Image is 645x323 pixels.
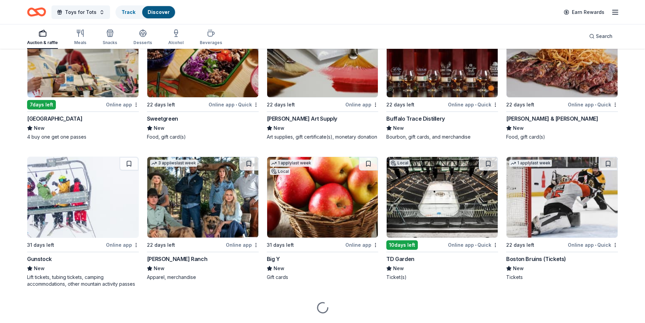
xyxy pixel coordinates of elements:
[267,274,379,281] div: Gift cards
[103,40,117,45] div: Snacks
[386,134,498,140] div: Bourbon, gift cards, and merchandise
[274,124,284,132] span: New
[115,5,176,19] button: TrackDiscover
[106,241,139,249] div: Online app
[386,255,414,263] div: TD Garden
[74,40,86,45] div: Meals
[393,124,404,132] span: New
[345,100,378,109] div: Online app
[209,100,259,109] div: Online app Quick
[267,255,280,263] div: Big Y
[387,17,498,97] img: Image for Buffalo Trace Distillery
[506,115,598,123] div: [PERSON_NAME] & [PERSON_NAME]
[386,101,414,109] div: 22 days left
[386,240,418,250] div: 10 days left
[506,16,618,140] a: Image for Smith & Wollensky1 applylast weekLocal22 days leftOnline app•Quick[PERSON_NAME] & [PERS...
[122,9,135,15] a: Track
[168,40,184,45] div: Alcohol
[506,241,534,249] div: 22 days left
[147,101,175,109] div: 22 days left
[267,16,379,140] a: Image for Trekell Art Supply4 applieslast week22 days leftOnline app[PERSON_NAME] Art SupplyNewAr...
[345,241,378,249] div: Online app
[27,274,139,287] div: Lift tickets, tubing tickets, camping accommodations, other mountain activity passes
[389,160,410,166] div: Local
[393,264,404,272] span: New
[154,264,165,272] span: New
[513,124,524,132] span: New
[509,160,552,167] div: 1 apply last week
[513,264,524,272] span: New
[27,17,138,97] img: Image for Providence Children’s Museum
[386,157,498,281] a: Image for TD GardenLocal10days leftOnline app•QuickTD GardenNewTicket(s)
[27,115,82,123] div: [GEOGRAPHIC_DATA]
[568,241,618,249] div: Online app Quick
[267,115,337,123] div: [PERSON_NAME] Art Supply
[226,241,259,249] div: Online app
[27,26,58,49] button: Auction & raffle
[27,16,139,140] a: Image for Providence Children’s MuseumLocal7days leftOnline app[GEOGRAPHIC_DATA]New4 buy one get ...
[387,157,498,238] img: Image for TD Garden
[506,255,566,263] div: Boston Bruins (Tickets)
[200,40,222,45] div: Beverages
[147,241,175,249] div: 22 days left
[584,29,618,43] button: Search
[596,32,612,40] span: Search
[74,26,86,49] button: Meals
[27,157,138,238] img: Image for Gunstock
[147,17,258,97] img: Image for Sweetgreen
[506,274,618,281] div: Tickets
[150,160,197,167] div: 3 applies last week
[27,4,46,20] a: Home
[386,274,498,281] div: Ticket(s)
[200,26,222,49] button: Beverages
[267,134,379,140] div: Art supplies, gift certificate(s), monetary donation
[270,168,290,175] div: Local
[133,40,152,45] div: Desserts
[386,115,445,123] div: Buffalo Trace Distillery
[267,101,295,109] div: 22 days left
[27,255,52,263] div: Gunstock
[267,157,378,238] img: Image for Big Y
[168,26,184,49] button: Alcohol
[147,157,259,281] a: Image for Kimes Ranch3 applieslast week22 days leftOnline app[PERSON_NAME] RanchNewApparel, merch...
[27,157,139,287] a: Image for Gunstock31 days leftOnline appGunstockNewLift tickets, tubing tickets, camping accommod...
[106,100,139,109] div: Online app
[506,101,534,109] div: 22 days left
[568,100,618,109] div: Online app Quick
[506,157,618,281] a: Image for Boston Bruins (Tickets)1 applylast week22 days leftOnline app•QuickBoston Bruins (Ticke...
[448,241,498,249] div: Online app Quick
[507,17,618,97] img: Image for Smith & Wollensky
[133,26,152,49] button: Desserts
[154,124,165,132] span: New
[27,40,58,45] div: Auction & raffle
[103,26,117,49] button: Snacks
[147,274,259,281] div: Apparel, merchandise
[65,8,96,16] span: Toys for Tots
[267,241,294,249] div: 31 days left
[27,134,139,140] div: 4 buy one get one passes
[448,100,498,109] div: Online app Quick
[475,102,476,107] span: •
[147,115,178,123] div: Sweetgreen
[595,102,596,107] span: •
[506,134,618,140] div: Food, gift card(s)
[147,16,259,140] a: Image for Sweetgreen2 applieslast week22 days leftOnline app•QuickSweetgreenNewFood, gift card(s)
[51,5,110,19] button: Toys for Tots
[34,124,45,132] span: New
[147,255,207,263] div: [PERSON_NAME] Ranch
[386,16,498,140] a: Image for Buffalo Trace Distillery6 applieslast week22 days leftOnline app•QuickBuffalo Trace Dis...
[147,134,259,140] div: Food, gift card(s)
[507,157,618,238] img: Image for Boston Bruins (Tickets)
[147,157,258,238] img: Image for Kimes Ranch
[267,157,379,281] a: Image for Big Y1 applylast weekLocal31 days leftOnline appBig YNewGift cards
[595,242,596,248] span: •
[148,9,170,15] a: Discover
[560,6,608,18] a: Earn Rewards
[475,242,476,248] span: •
[267,17,378,97] img: Image for Trekell Art Supply
[270,160,313,167] div: 1 apply last week
[34,264,45,272] span: New
[27,241,54,249] div: 31 days left
[236,102,237,107] span: •
[27,100,56,109] div: 7 days left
